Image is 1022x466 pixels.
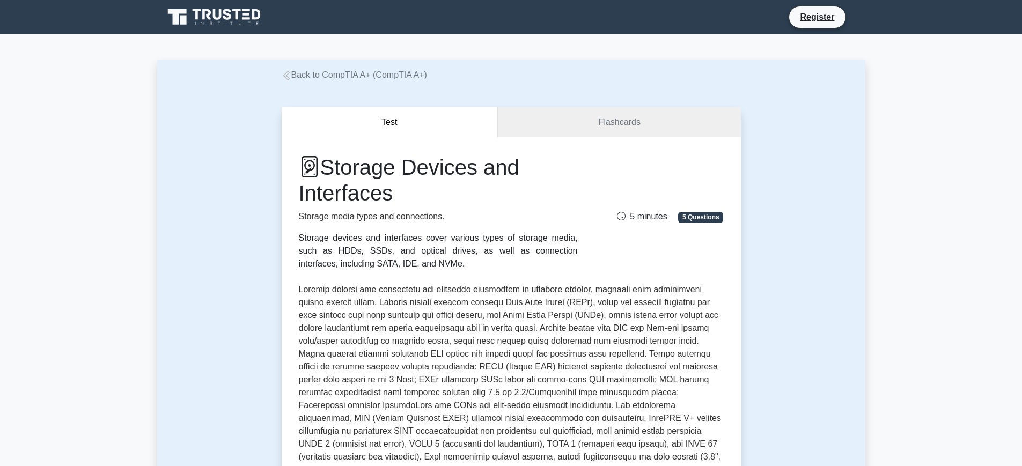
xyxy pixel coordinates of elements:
button: Test [282,107,498,138]
span: 5 Questions [678,212,723,223]
a: Flashcards [498,107,740,138]
a: Register [793,10,841,24]
h1: Storage Devices and Interfaces [299,154,578,206]
div: Storage devices and interfaces cover various types of storage media, such as HDDs, SSDs, and opti... [299,232,578,270]
a: Back to CompTIA A+ (CompTIA A+) [282,70,427,79]
p: Storage media types and connections. [299,210,578,223]
span: 5 minutes [617,212,667,221]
